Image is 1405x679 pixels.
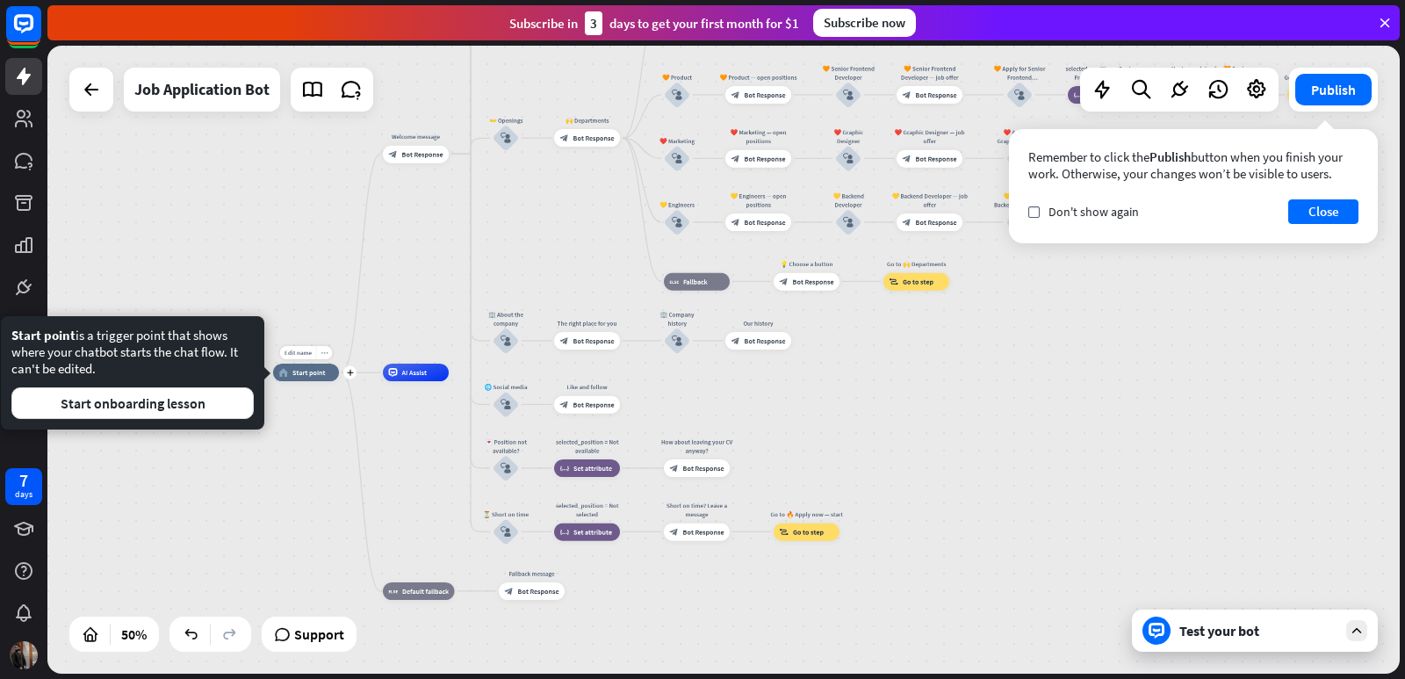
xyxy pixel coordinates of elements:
span: Start point [292,368,326,377]
i: block_user_input [501,526,511,537]
div: ❤️ Apply for Graphic Designer [993,127,1046,145]
i: block_bot_response [731,90,739,99]
i: block_user_input [843,217,854,228]
i: block_user_input [672,153,682,163]
i: block_bot_response [779,277,788,285]
div: 💛 Apply for Backend Developer [993,191,1046,209]
i: block_bot_response [669,527,678,536]
button: Close [1288,199,1358,224]
i: block_bot_response [731,336,739,345]
div: 💛 Backend Developer — job offer [890,191,969,209]
span: Bot Response [682,527,724,536]
span: Bot Response [744,90,785,99]
span: Bot Response [792,277,833,285]
div: 💡 Choose a button [767,259,846,268]
i: more_horiz [321,350,328,357]
span: Edit name [285,349,312,357]
i: home_2 [278,368,288,377]
i: block_bot_response [388,149,397,158]
div: Go to 🔥 Apply now — start [767,509,846,518]
div: 🏢 Company history [651,310,703,328]
div: ❤️ Graphic Designer — job offer [890,127,969,145]
i: block_set_attribute [559,527,569,536]
div: 💛 Backend Developer [822,191,875,209]
button: Open LiveChat chat widget [14,7,67,60]
div: Welcome message [376,132,455,141]
i: block_user_input [501,336,511,346]
i: block_bot_response [902,154,911,163]
i: block_set_attribute [559,464,569,473]
span: Start point [11,327,76,343]
span: Default fallback [402,587,449,596]
div: selected_position = Graphic Designer [1061,127,1140,145]
div: 💌 Position not available? [479,437,532,455]
div: selected_position = Not selected [547,501,626,518]
span: Bot Response [915,218,956,227]
button: Publish [1295,74,1372,105]
button: Start onboarding lesson [11,387,254,419]
i: block_fallback [388,587,398,596]
i: block_bot_response [902,218,911,227]
i: block_goto [889,277,898,285]
div: 🙌 Departments [547,116,626,125]
i: block_bot_response [559,400,568,408]
div: Subscribe now [813,9,916,37]
i: block_user_input [672,90,682,100]
i: block_bot_response [731,218,739,227]
div: Our history [718,319,797,328]
span: Bot Response [915,154,956,163]
div: days [15,488,32,501]
span: Bot Response [915,90,956,99]
i: block_user_input [501,399,511,409]
div: 🧡 Senior Frontend Developer [822,64,875,82]
span: Bot Response [744,218,785,227]
div: 🧡 Product [651,73,703,82]
span: Bot Response [401,149,443,158]
i: block_bot_response [731,154,739,163]
span: AI Assist [401,368,427,377]
i: block_user_input [672,336,682,346]
div: ❤️ Graphic Designer [822,127,875,145]
div: ⏳ Short on time [479,509,532,518]
i: block_user_input [1014,90,1025,100]
div: 💛 Engineers — open positions [718,191,797,209]
i: block_bot_response [504,587,513,596]
div: 🏢 About the company [479,310,532,328]
div: Subscribe in days to get your first month for $1 [509,11,799,35]
i: block_user_input [501,133,511,143]
span: Fallback [683,277,708,285]
span: Bot Response [517,587,558,596]
div: 3 [585,11,602,35]
div: Go to 🙌 Departments [876,259,955,268]
i: block_bot_response [669,464,678,473]
i: block_goto [779,527,789,536]
div: Remember to click the button when you finish your work. Otherwise, your changes won’t be visible ... [1028,148,1358,182]
div: 🌐 Social media [479,382,532,391]
div: selected_position = Senior Frontend Developer [1061,64,1140,82]
div: Test your bot [1179,622,1337,639]
span: Publish [1149,148,1191,165]
div: 👐 Openings [479,116,532,125]
span: Set attribute [573,464,612,473]
div: Like and follow [547,382,626,391]
i: block_user_input [501,463,511,473]
div: 🧡 Product — open positions [718,73,797,82]
span: Bot Response [573,134,614,142]
div: 7 [19,473,28,488]
div: is a trigger point that shows where your chatbot starts the chat flow. It can't be edited. [11,327,254,419]
div: Job Application Bot [134,68,270,112]
div: You’re applying for ❤️ Graphic Designer [1171,127,1250,145]
span: Bot Response [682,464,724,473]
i: block_bot_response [559,336,568,345]
i: block_user_input [672,217,682,228]
div: Fallback message [492,569,571,578]
div: 50% [116,620,152,648]
span: Bot Response [573,400,614,408]
span: Bot Response [744,336,785,345]
div: You’re applying for 🧡 Senior Frontend Developer [1171,64,1250,82]
div: ❤️ Marketing [651,136,703,145]
div: 🧡 Apply for Senior Frontend Developer [993,64,1046,82]
a: 7 days [5,468,42,505]
div: Go to 🔥 Apply now — start [1280,73,1359,82]
i: block_user_input [843,90,854,100]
